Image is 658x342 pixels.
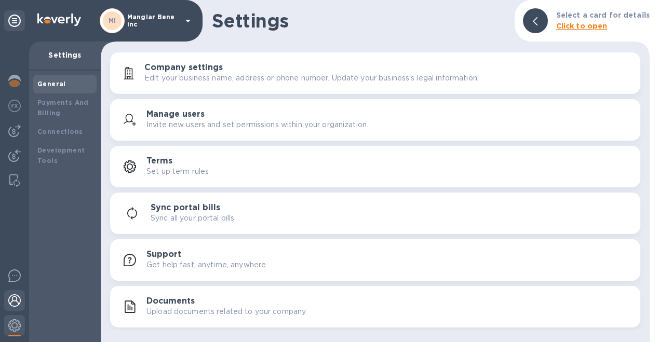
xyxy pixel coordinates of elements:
h3: Support [146,250,181,259]
p: Get help fast, anytime, anywhere [146,259,266,270]
p: Settings [37,50,92,60]
b: Connections [37,128,83,135]
img: Logo [37,13,81,26]
b: Click to open [556,22,608,30]
p: Sync all your portal bills [151,213,234,224]
h3: Documents [146,296,195,306]
p: Mangiar Bene inc [127,13,179,28]
button: DocumentsUpload documents related to your company. [110,286,640,327]
h3: Manage users [146,110,205,119]
h3: Company settings [144,63,223,73]
button: TermsSet up term rules [110,146,640,187]
button: Company settingsEdit your business name, address or phone number. Update your business's legal in... [110,52,640,94]
h3: Terms [146,156,172,166]
b: Development Tools [37,146,85,165]
p: Set up term rules [146,166,209,177]
h3: Sync portal bills [151,203,220,213]
b: MI [109,17,116,24]
button: Sync portal billsSync all your portal bills [110,193,640,234]
p: Upload documents related to your company. [146,306,307,317]
b: Payments And Billing [37,99,89,117]
p: Edit your business name, address or phone number. Update your business's legal information. [144,73,479,84]
button: Manage usersInvite new users and set permissions within your organization. [110,99,640,141]
button: SupportGet help fast, anytime, anywhere [110,239,640,281]
img: Foreign exchange [8,100,21,112]
p: Invite new users and set permissions within your organization. [146,119,368,130]
div: Unpin categories [4,10,25,31]
h1: Settings [212,10,506,32]
b: General [37,80,66,88]
b: Select a card for details [556,11,650,19]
